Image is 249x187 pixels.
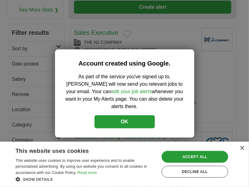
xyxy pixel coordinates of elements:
button: OK [95,115,155,128]
div: This website uses cookies [16,145,140,155]
a: edit your job alerts [111,89,152,94]
div: Close [240,146,244,151]
a: Read more, opens a new window [78,171,97,175]
span: This website uses cookies to improve user experience and to enable personalised advertising. By u... [16,158,147,175]
h2: Account created using Google. [64,59,185,68]
span: Show details [23,177,53,182]
div: Show details [16,176,155,182]
p: As part of the service you've signed up to, [PERSON_NAME] will now send you relevant jobs to your... [64,73,185,110]
div: Accept all [162,151,228,163]
div: Decline all [162,166,228,178]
